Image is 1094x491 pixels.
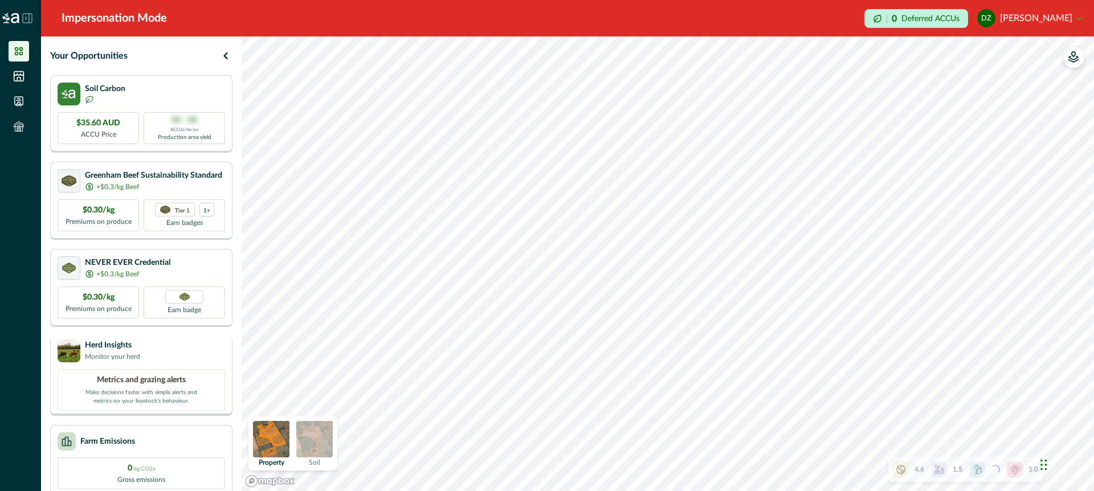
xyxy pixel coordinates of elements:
[117,474,165,485] p: Gross emissions
[977,5,1083,32] button: Donna Zaidan[PERSON_NAME]
[168,304,201,315] p: Earn badge
[85,83,125,95] p: Soil Carbon
[175,206,190,214] p: Tier 1
[85,257,170,269] p: NEVER EVER Credential
[85,339,140,351] p: Herd Insights
[62,10,167,27] div: Impersonation Mode
[1040,448,1047,482] div: Drag
[80,436,135,448] p: Farm Emissions
[1028,464,1038,474] p: 5.0
[83,204,115,216] p: $0.30/kg
[50,49,128,63] p: Your Opportunities
[179,293,190,301] img: Greenham NEVER EVER certification badge
[296,421,333,457] img: soil preview
[245,474,295,488] a: Mapbox logo
[96,269,139,279] p: +$0.3/kg Beef
[170,126,198,133] p: ACCUs/ha/pa
[62,175,76,187] img: certification logo
[915,464,924,474] p: 4.6
[97,374,186,386] p: Metrics and grazing alerts
[85,170,222,182] p: Greenham Beef Sustainability Standard
[96,182,139,192] p: +$0.3/kg Beef
[203,206,210,214] p: 1+
[158,133,211,142] p: Production area yield
[892,14,897,23] p: 0
[166,216,203,228] p: Earn badges
[259,459,284,466] p: Property
[172,114,197,126] p: 00 - 00
[84,386,198,406] p: Make decisions faster with simple alerts and metrics on your livestock’s behaviour.
[76,117,120,129] p: $35.60 AUD
[2,13,19,23] img: Logo
[66,216,132,227] p: Premiums on produce
[1037,436,1094,491] iframe: Chat Widget
[134,466,156,472] span: kg CO2e
[81,129,116,140] p: ACCU Price
[160,206,170,214] img: certification logo
[83,292,115,304] p: $0.30/kg
[253,421,289,457] img: property preview
[85,351,140,362] p: Monitor your herd
[901,14,960,23] p: Deferred ACCUs
[66,304,132,314] p: Premiums on produce
[953,464,962,474] p: 1.5
[128,463,156,474] p: 0
[62,263,76,274] img: certification logo
[199,203,214,216] div: more credentials avaialble
[309,459,320,466] p: Soil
